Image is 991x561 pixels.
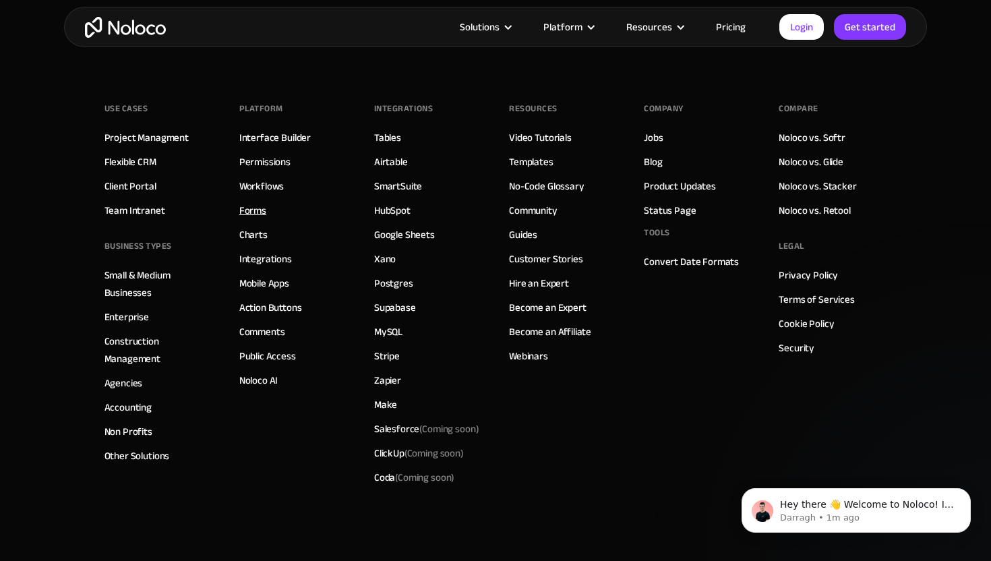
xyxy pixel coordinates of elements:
div: INTEGRATIONS [374,98,433,119]
a: Supabase [374,299,416,316]
div: Salesforce [374,420,479,438]
span: (Coming soon) [419,419,479,438]
a: Project Managment [104,129,189,146]
a: Community [509,202,558,219]
a: Mobile Apps [239,274,289,292]
a: Other Solutions [104,447,170,465]
a: Noloco vs. Softr [779,129,845,146]
a: Enterprise [104,308,150,326]
div: Solutions [460,18,500,36]
a: Public Access [239,347,296,365]
a: Pricing [699,18,762,36]
a: Noloco vs. Glide [779,153,843,171]
a: Comments [239,323,285,341]
a: Get started [834,14,906,40]
a: Charts [239,226,268,243]
a: Postgres [374,274,413,292]
a: Google Sheets [374,226,435,243]
a: HubSpot [374,202,411,219]
div: Platform [543,18,582,36]
a: Guides [509,226,537,243]
div: Resources [509,98,558,119]
a: Integrations [239,250,292,268]
div: Use Cases [104,98,148,119]
div: Resources [626,18,672,36]
div: BUSINESS TYPES [104,236,172,256]
a: Action Buttons [239,299,302,316]
a: Stripe [374,347,400,365]
div: Company [644,98,684,119]
a: Make [374,396,397,413]
a: home [85,17,166,38]
a: Become an Expert [509,299,587,316]
a: Blog [644,153,662,171]
div: Platform [527,18,609,36]
a: Tables [374,129,401,146]
a: Small & Medium Businesses [104,266,212,301]
a: Video Tutorials [509,129,572,146]
span: (Coming soon) [395,468,454,487]
div: Solutions [443,18,527,36]
a: Status Page [644,202,696,219]
a: MySQL [374,323,402,341]
a: Product Updates [644,177,716,195]
a: Workflows [239,177,284,195]
div: Coda [374,469,454,486]
a: Webinars [509,347,548,365]
a: Noloco vs. Retool [779,202,850,219]
a: SmartSuite [374,177,423,195]
a: Login [779,14,824,40]
a: Interface Builder [239,129,311,146]
a: Accounting [104,398,152,416]
a: Xano [374,250,396,268]
a: Privacy Policy [779,266,838,284]
a: Become an Affiliate [509,323,591,341]
div: Legal [779,236,804,256]
a: Cookie Policy [779,315,834,332]
a: Noloco AI [239,372,278,389]
a: Non Profits [104,423,152,440]
a: Agencies [104,374,143,392]
div: ClickUp [374,444,464,462]
a: Jobs [644,129,663,146]
div: Tools [644,223,670,243]
a: Convert Date Formats [644,253,739,270]
a: Terms of Services [779,291,854,308]
div: Platform [239,98,283,119]
a: Client Portal [104,177,156,195]
a: Forms [239,202,266,219]
a: Noloco vs. Stacker [779,177,856,195]
span: (Coming soon) [404,444,464,463]
a: No-Code Glossary [509,177,584,195]
a: Flexible CRM [104,153,156,171]
a: Security [779,339,814,357]
div: Resources [609,18,699,36]
a: Team Intranet [104,202,165,219]
a: Customer Stories [509,250,583,268]
iframe: Intercom notifications message [721,460,991,554]
div: Compare [779,98,818,119]
a: Templates [509,153,553,171]
a: Permissions [239,153,291,171]
a: Hire an Expert [509,274,569,292]
a: Construction Management [104,332,212,367]
a: Zapier [374,372,401,389]
a: Airtable [374,153,408,171]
